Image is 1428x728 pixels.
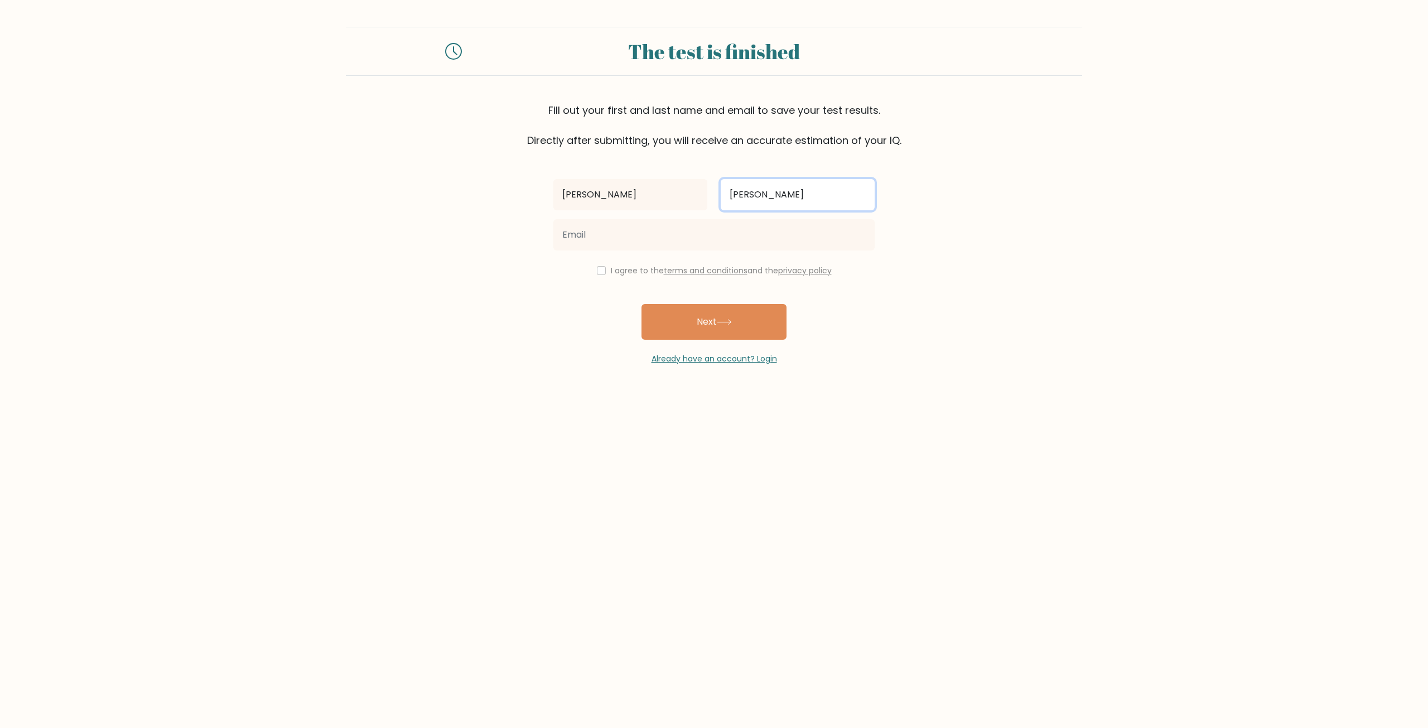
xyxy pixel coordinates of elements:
[652,353,777,364] a: Already have an account? Login
[346,103,1082,148] div: Fill out your first and last name and email to save your test results. Directly after submitting,...
[553,219,875,250] input: Email
[475,36,953,66] div: The test is finished
[721,179,875,210] input: Last name
[641,304,787,340] button: Next
[778,265,832,276] a: privacy policy
[611,265,832,276] label: I agree to the and the
[664,265,747,276] a: terms and conditions
[553,179,707,210] input: First name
